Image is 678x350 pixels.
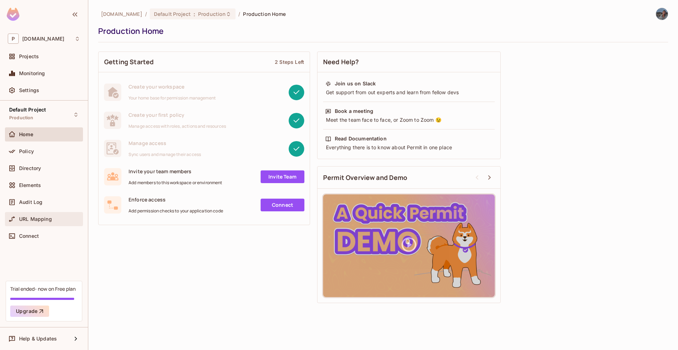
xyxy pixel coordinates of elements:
[19,132,34,137] span: Home
[129,196,223,203] span: Enforce access
[19,87,39,93] span: Settings
[7,8,19,21] img: SReyMgAAAABJRU5ErkJggg==
[261,170,304,183] a: Invite Team
[335,108,373,115] div: Book a meeting
[19,182,41,188] span: Elements
[19,199,42,205] span: Audit Log
[325,144,493,151] div: Everything there is to know about Permit in one place
[129,83,216,90] span: Create your workspace
[154,11,191,17] span: Default Project
[19,165,41,171] span: Directory
[325,116,493,123] div: Meet the team face to face, or Zoom to Zoom 😉
[19,336,57,342] span: Help & Updates
[323,173,408,182] span: Permit Overview and Demo
[9,107,46,113] span: Default Project
[198,11,226,17] span: Production
[101,11,142,17] span: the active workspace
[19,71,45,76] span: Monitoring
[323,58,359,66] span: Need Help?
[129,123,226,129] span: Manage access with roles, actions and resources
[193,11,196,17] span: :
[8,34,19,44] span: P
[129,180,222,186] span: Add members to this workspace or environment
[129,168,222,175] span: Invite your team members
[22,36,64,42] span: Workspace: permit.io
[10,306,49,317] button: Upgrade
[129,140,201,146] span: Manage access
[261,199,304,211] a: Connect
[129,152,201,157] span: Sync users and manage their access
[10,285,76,292] div: Trial ended- now on Free plan
[275,59,304,65] div: 2 Steps Left
[335,80,376,87] div: Join us on Slack
[129,95,216,101] span: Your home base for permission management
[335,135,387,142] div: Read Documentation
[104,58,154,66] span: Getting Started
[19,216,52,222] span: URL Mapping
[19,233,39,239] span: Connect
[145,11,147,17] li: /
[129,111,226,118] span: Create your first policy
[19,54,39,59] span: Projects
[9,115,34,121] span: Production
[325,89,493,96] div: Get support from out experts and learn from fellow devs
[19,149,34,154] span: Policy
[656,8,668,20] img: Alon Boshi
[129,208,223,214] span: Add permission checks to your application code
[243,11,286,17] span: Production Home
[238,11,240,17] li: /
[98,26,665,36] div: Production Home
